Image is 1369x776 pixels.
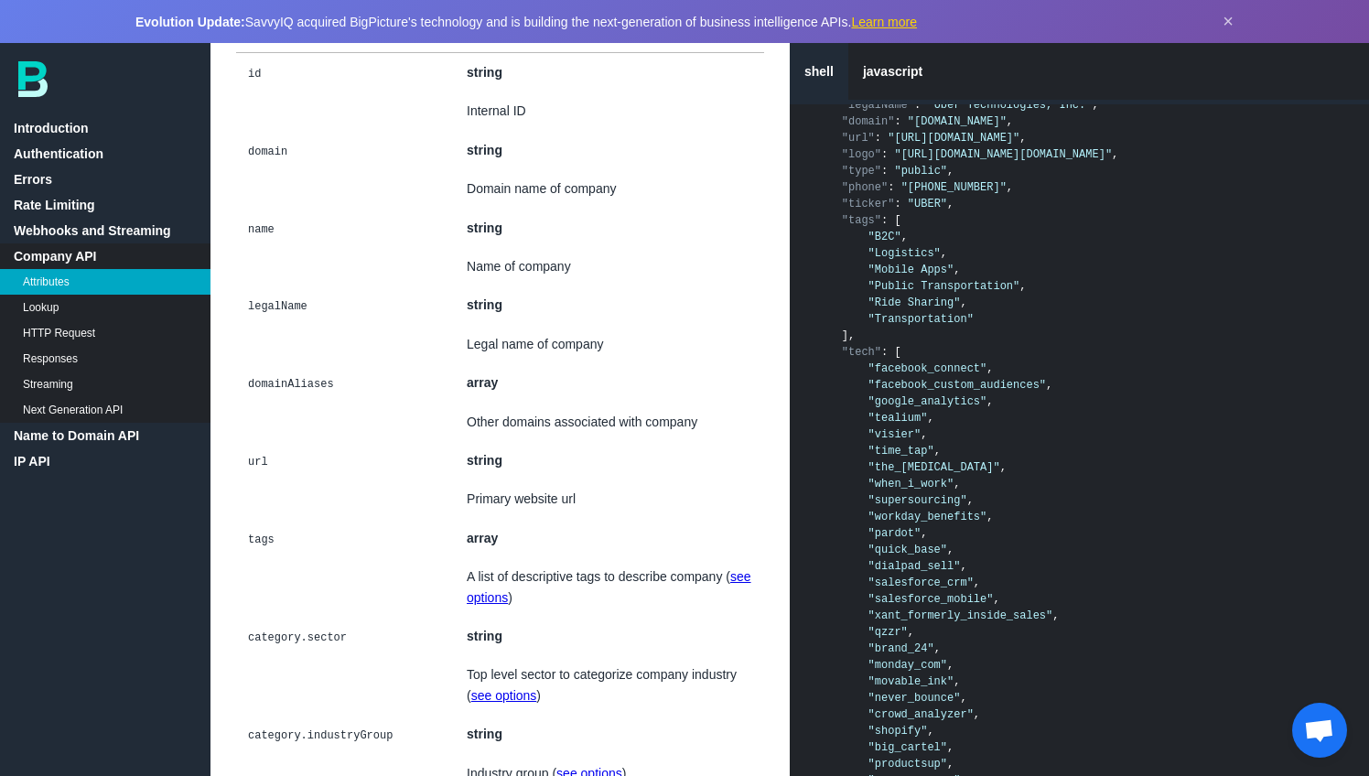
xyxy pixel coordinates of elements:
[927,412,933,425] span: ,
[842,329,855,342] span: ],
[868,313,974,326] span: "Transportation"
[954,264,960,276] span: ,
[894,148,1112,161] span: "[URL][DOMAIN_NAME][DOMAIN_NAME]"
[471,688,537,703] a: see options
[868,577,974,589] span: "salesforce_crm"
[868,642,934,655] span: "brand_24"
[135,15,917,29] span: SavvyIQ acquired BigPicture's technology and is building the next-generation of business intellig...
[947,165,954,178] span: ,
[960,692,966,705] span: ,
[467,221,502,235] strong: string
[851,15,917,29] a: Learn more
[868,412,928,425] span: "tealium"
[842,115,895,128] span: "domain"
[245,629,350,647] code: category.sector
[458,247,764,286] td: Name of company
[954,478,960,490] span: ,
[458,557,764,617] td: A list of descriptive tags to describe company ( )
[1019,132,1026,145] span: ,
[881,148,888,161] span: :
[960,296,966,309] span: ,
[868,692,961,705] span: "never_bounce"
[842,181,888,194] span: "phone"
[842,148,881,161] span: "logo"
[868,231,901,243] span: "B2C"
[974,577,980,589] span: ,
[467,143,502,157] strong: string
[467,297,502,312] strong: string
[947,659,954,672] span: ,
[1007,181,1013,194] span: ,
[868,527,922,540] span: "pardot"
[868,708,974,721] span: "crowd_analyzer"
[868,445,934,458] span: "time_tap"
[868,428,922,441] span: "visier"
[868,511,987,523] span: "workday_benefits"
[881,165,888,178] span: :
[901,181,1007,194] span: "[PHONE_NUMBER]"
[927,99,1092,112] span: "Uber Technologies, Inc."
[842,165,881,178] span: "type"
[1092,99,1098,112] span: ,
[986,362,993,375] span: ,
[908,198,947,210] span: "UBER"
[914,99,921,112] span: :
[458,403,764,441] td: Other domains associated with company
[868,544,947,556] span: "quick_base"
[868,758,947,771] span: "productsup"
[868,659,947,672] span: "monday_com"
[894,165,947,178] span: "public"
[868,247,941,260] span: "Logistics"
[842,99,914,112] span: "legalName"
[927,725,933,738] span: ,
[467,727,502,741] strong: string
[894,214,900,227] span: [
[881,346,888,359] span: :
[868,379,1046,392] span: "facebook_custom_audiences"
[875,132,881,145] span: :
[934,445,941,458] span: ,
[908,115,1007,128] span: "[DOMAIN_NAME]"
[868,494,967,507] span: "supersourcing"
[458,92,764,130] td: Internal ID
[458,169,764,208] td: Domain name of company
[894,198,900,210] span: :
[1019,280,1026,293] span: ,
[790,43,848,100] a: shell
[848,43,937,100] a: javascript
[901,231,908,243] span: ,
[868,461,1000,474] span: "the_[MEDICAL_DATA]"
[941,247,947,260] span: ,
[934,642,941,655] span: ,
[868,395,987,408] span: "google_analytics"
[868,280,1020,293] span: "Public Transportation"
[245,65,264,83] code: id
[947,741,954,754] span: ,
[947,198,954,210] span: ,
[245,727,395,745] code: category.industryGroup
[986,395,993,408] span: ,
[245,143,290,161] code: domain
[458,480,764,518] td: Primary website url
[842,132,875,145] span: "url"
[921,527,927,540] span: ,
[894,115,900,128] span: :
[458,325,764,363] td: Legal name of company
[1052,609,1059,622] span: ,
[1292,703,1347,758] a: Open chat
[842,214,881,227] span: "tags"
[993,593,999,606] span: ,
[868,478,954,490] span: "when_i_work"
[245,453,271,471] code: url
[954,675,960,688] span: ,
[245,375,337,393] code: domainAliases
[245,297,310,316] code: legalName
[888,181,894,194] span: :
[1046,379,1052,392] span: ,
[458,655,764,715] td: Top level sector to categorize company industry ( )
[947,544,954,556] span: ,
[1223,11,1234,32] button: Dismiss announcement
[960,560,966,573] span: ,
[868,264,954,276] span: "Mobile Apps"
[1000,461,1007,474] span: ,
